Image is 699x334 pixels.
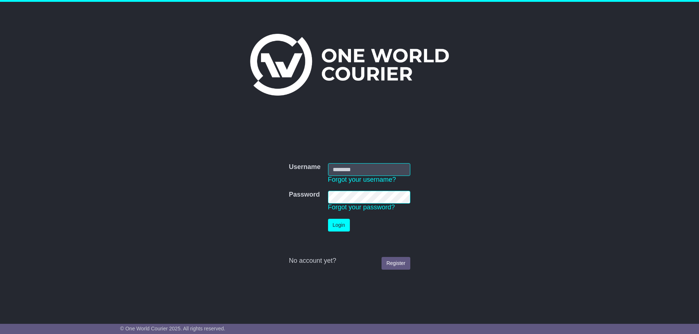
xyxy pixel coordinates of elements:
label: Username [289,163,320,171]
a: Register [382,257,410,270]
a: Forgot your username? [328,176,396,183]
a: Forgot your password? [328,204,395,211]
span: © One World Courier 2025. All rights reserved. [120,326,225,331]
button: Login [328,219,350,232]
label: Password [289,191,320,199]
img: One World [250,34,449,96]
div: No account yet? [289,257,410,265]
